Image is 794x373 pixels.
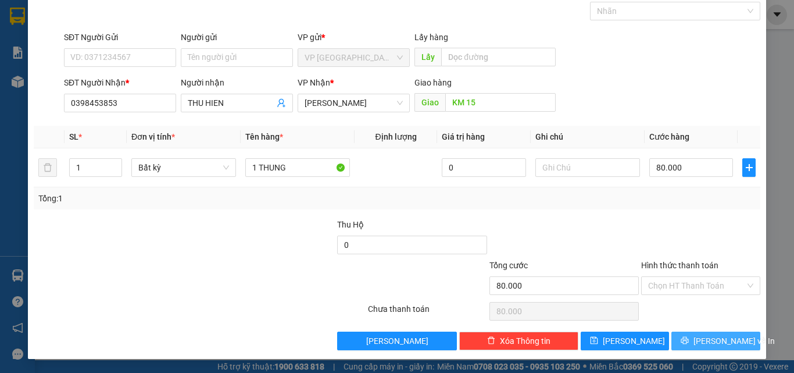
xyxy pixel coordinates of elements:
th: Ghi chú [531,126,645,148]
input: Ghi Chú [535,158,640,177]
span: Cước hàng [649,132,689,141]
span: [PERSON_NAME] [603,335,665,347]
button: [PERSON_NAME] [337,332,456,350]
span: Định lượng [375,132,416,141]
button: deleteXóa Thông tin [459,332,578,350]
span: VP Sài Gòn [305,49,403,66]
input: 0 [442,158,525,177]
span: Xóa Thông tin [500,335,550,347]
input: Dọc đường [441,48,556,66]
span: Lấy hàng [414,33,448,42]
b: [DOMAIN_NAME] [98,44,160,54]
span: Tên hàng [245,132,283,141]
span: Giao hàng [414,78,452,87]
input: VD: Bàn, Ghế [245,158,350,177]
div: VP gửi [298,31,410,44]
li: (c) 2017 [98,55,160,70]
div: SĐT Người Gửi [64,31,176,44]
label: Hình thức thanh toán [641,261,718,270]
button: plus [742,158,756,177]
span: plus [743,163,755,172]
span: [PERSON_NAME] [366,335,428,347]
span: Giao [414,93,445,112]
span: Bất kỳ [138,159,229,176]
span: Đơn vị tính [131,132,175,141]
span: Lấy [414,48,441,66]
span: VP Phan Thiết [305,94,403,112]
span: delete [487,336,495,346]
span: user-add [277,98,286,108]
button: delete [38,158,57,177]
span: SL [69,132,78,141]
div: Người nhận [181,76,293,89]
span: printer [681,336,689,346]
span: save [590,336,598,346]
img: logo.jpg [126,15,154,42]
button: save[PERSON_NAME] [581,332,670,350]
div: SĐT Người Nhận [64,76,176,89]
div: Chưa thanh toán [367,303,488,323]
div: Người gửi [181,31,293,44]
button: printer[PERSON_NAME] và In [671,332,760,350]
span: [PERSON_NAME] và In [693,335,775,347]
input: Dọc đường [445,93,556,112]
span: Thu Hộ [337,220,364,229]
div: Tổng: 1 [38,192,307,205]
b: [PERSON_NAME] [15,75,66,130]
span: VP Nhận [298,78,330,87]
span: Tổng cước [489,261,528,270]
b: BIÊN NHẬN GỬI HÀNG HÓA [75,17,112,112]
span: Giá trị hàng [442,132,485,141]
